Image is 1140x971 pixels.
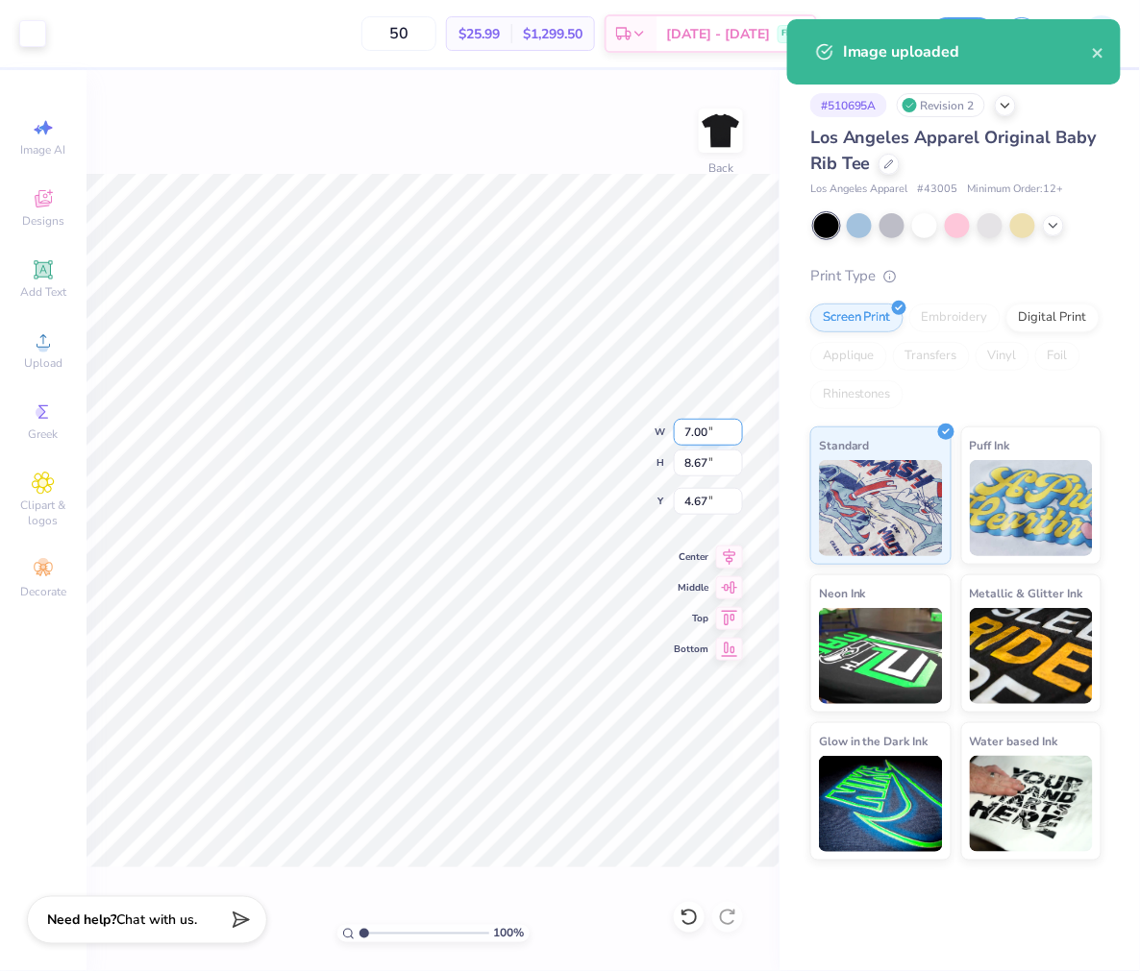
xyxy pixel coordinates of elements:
[897,93,985,117] div: Revision 2
[918,182,958,198] span: # 43005
[708,159,733,177] div: Back
[361,16,436,51] input: – –
[523,24,582,44] span: $1,299.50
[893,342,970,371] div: Transfers
[968,182,1064,198] span: Minimum Order: 12 +
[666,24,770,44] span: [DATE] - [DATE]
[10,498,77,528] span: Clipart & logos
[976,342,1029,371] div: Vinyl
[970,583,1083,603] span: Metallic & Glitter Ink
[674,550,708,564] span: Center
[1006,303,1100,332] div: Digital Print
[810,93,887,117] div: # 510695A
[970,460,1094,556] img: Puff Ink
[819,435,870,455] span: Standard
[810,380,904,409] div: Rhinestones
[1092,40,1105,63] button: close
[674,581,708,595] span: Middle
[810,182,908,198] span: Los Angeles Apparel
[810,303,904,332] div: Screen Print
[810,342,887,371] div: Applique
[116,911,197,930] span: Chat with us.
[810,265,1102,287] div: Print Type
[21,142,66,158] span: Image AI
[674,612,708,625] span: Top
[20,284,66,300] span: Add Text
[702,111,740,150] img: Back
[819,608,943,704] img: Neon Ink
[819,583,866,603] span: Neon Ink
[970,756,1094,852] img: Water based Ink
[819,460,943,556] img: Standard
[24,355,62,371] span: Upload
[20,584,66,599] span: Decorate
[494,925,525,942] span: 100 %
[843,40,1092,63] div: Image uploaded
[827,14,921,53] input: Untitled Design
[674,643,708,656] span: Bottom
[970,731,1058,751] span: Water based Ink
[22,213,64,229] span: Designs
[819,756,943,852] img: Glow in the Dark Ink
[970,608,1094,704] img: Metallic & Glitter Ink
[970,435,1010,455] span: Puff Ink
[458,24,500,44] span: $25.99
[819,731,929,751] span: Glow in the Dark Ink
[1035,342,1080,371] div: Foil
[29,426,59,442] span: Greek
[810,126,1097,175] span: Los Angeles Apparel Original Baby Rib Tee
[781,27,802,40] span: FREE
[47,911,116,930] strong: Need help?
[909,303,1001,332] div: Embroidery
